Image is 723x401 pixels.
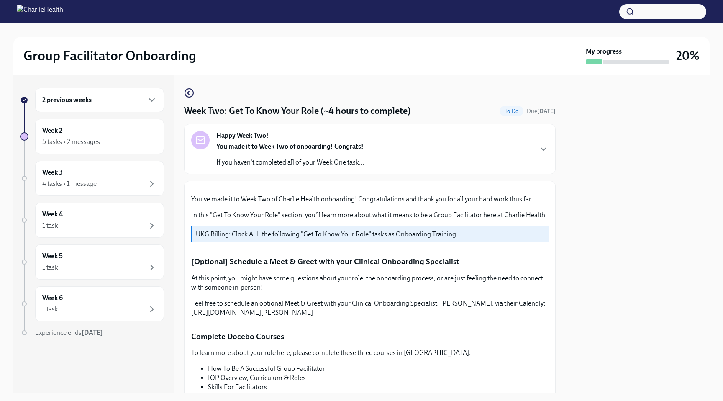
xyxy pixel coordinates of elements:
li: How To Be A Successful Group Facilitator [208,364,549,373]
p: In this "Get To Know Your Role" section, you'll learn more about what it means to be a Group Faci... [191,211,549,220]
div: 5 tasks • 2 messages [42,137,100,147]
p: At this point, you might have some questions about your role, the onboarding process, or are just... [191,274,549,292]
h6: Week 6 [42,293,63,303]
h6: Week 4 [42,210,63,219]
span: Due [527,108,556,115]
span: Experience ends [35,329,103,337]
strong: My progress [586,47,622,56]
div: 4 tasks • 1 message [42,179,97,188]
a: Week 51 task [20,244,164,280]
li: Skills For Facilitators [208,383,549,392]
h6: 2 previous weeks [42,95,92,105]
div: 1 task [42,263,58,272]
p: If you haven't completed all of your Week One task... [216,158,364,167]
div: 1 task [42,305,58,314]
h2: Group Facilitator Onboarding [23,47,196,64]
strong: [DATE] [537,108,556,115]
p: You've made it to Week Two of Charlie Health onboarding! Congratulations and thank you for all yo... [191,195,549,204]
a: Week 25 tasks • 2 messages [20,119,164,154]
a: Week 34 tasks • 1 message [20,161,164,196]
p: Complete Docebo Courses [191,331,549,342]
p: Feel free to schedule an optional Meet & Greet with your Clinical Onboarding Specialist, [PERSON_... [191,299,549,317]
img: CharlieHealth [17,5,63,18]
h3: 20% [676,48,700,63]
p: [Optional] Schedule a Meet & Greet with your Clinical Onboarding Specialist [191,256,549,267]
span: September 29th, 2025 10:00 [527,107,556,115]
h4: Week Two: Get To Know Your Role (~4 hours to complete) [184,105,411,117]
a: Week 61 task [20,286,164,321]
strong: [DATE] [82,329,103,337]
p: To learn more about your role here, please complete these three courses in [GEOGRAPHIC_DATA]: [191,348,549,357]
div: 1 task [42,221,58,230]
h6: Week 3 [42,168,63,177]
a: Week 41 task [20,203,164,238]
strong: Happy Week Two! [216,131,269,140]
p: UKG Billing: Clock ALL the following "Get To Know Your Role" tasks as Onboarding Training [196,230,545,239]
div: 2 previous weeks [35,88,164,112]
h6: Week 2 [42,126,62,135]
strong: You made it to Week Two of onboarding! Congrats! [216,142,364,150]
h6: Week 5 [42,252,63,261]
span: To Do [500,108,523,114]
li: IOP Overview, Curriculum & Roles [208,373,549,383]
